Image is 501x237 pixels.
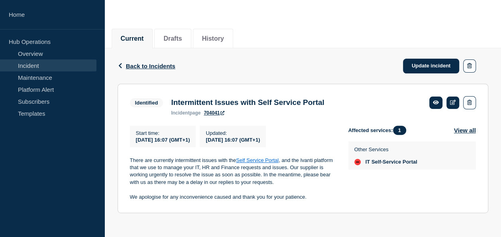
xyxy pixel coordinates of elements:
[136,130,190,136] p: Start time :
[130,194,336,201] p: We apologise for any inconvenience caused and thank you for your patience.
[163,35,182,42] button: Drafts
[365,159,417,165] span: IT Self-Service Portal
[454,126,476,135] button: View all
[393,126,406,135] span: 1
[354,146,417,152] p: Other Services
[171,110,200,116] p: page
[171,110,189,116] span: incident
[354,159,361,165] div: down
[136,137,190,143] span: [DATE] 16:07 (GMT+1)
[118,63,175,69] button: Back to Incidents
[206,130,260,136] p: Updated :
[121,35,144,42] button: Current
[236,157,279,163] a: Self Service Portal
[202,35,224,42] button: History
[130,98,163,107] span: Identified
[403,59,460,73] a: Update incident
[206,136,260,143] div: [DATE] 16:07 (GMT+1)
[348,126,410,135] span: Affected services:
[204,110,224,116] a: 704041
[130,157,336,186] p: There are currently intermittent issues with the , and the Ivanti platform that we use to manage ...
[126,63,175,69] span: Back to Incidents
[171,98,324,107] h3: Intermittent Issues with Self Service Portal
